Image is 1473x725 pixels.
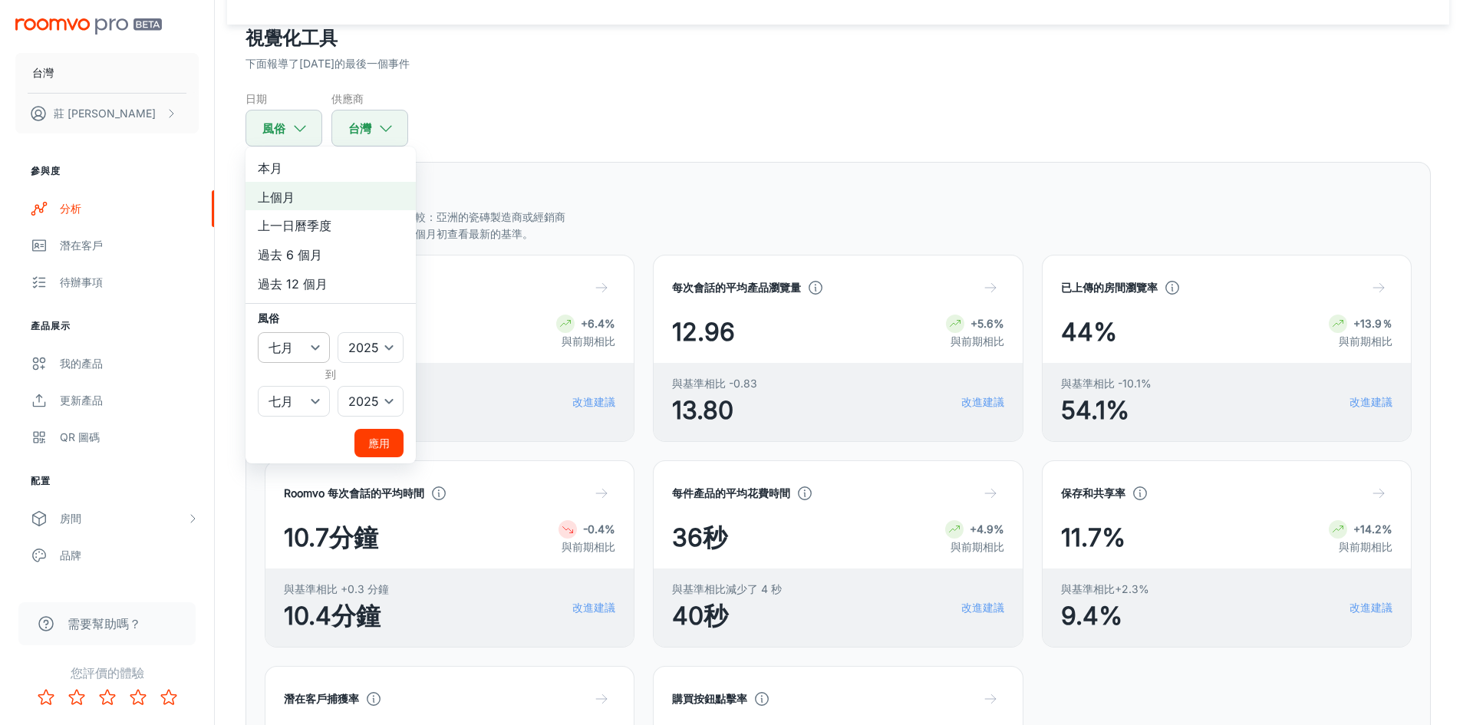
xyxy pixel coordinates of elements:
font: 本月 [258,160,282,176]
font: 過去 6 個月 [258,247,322,262]
font: 風俗 [258,311,279,325]
font: 應用 [368,437,390,450]
font: 到 [325,367,336,381]
font: 上一日曆季度 [258,218,331,233]
font: 過去 12 個月 [258,275,328,291]
button: 應用 [354,429,404,457]
font: 上個月 [258,189,295,204]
